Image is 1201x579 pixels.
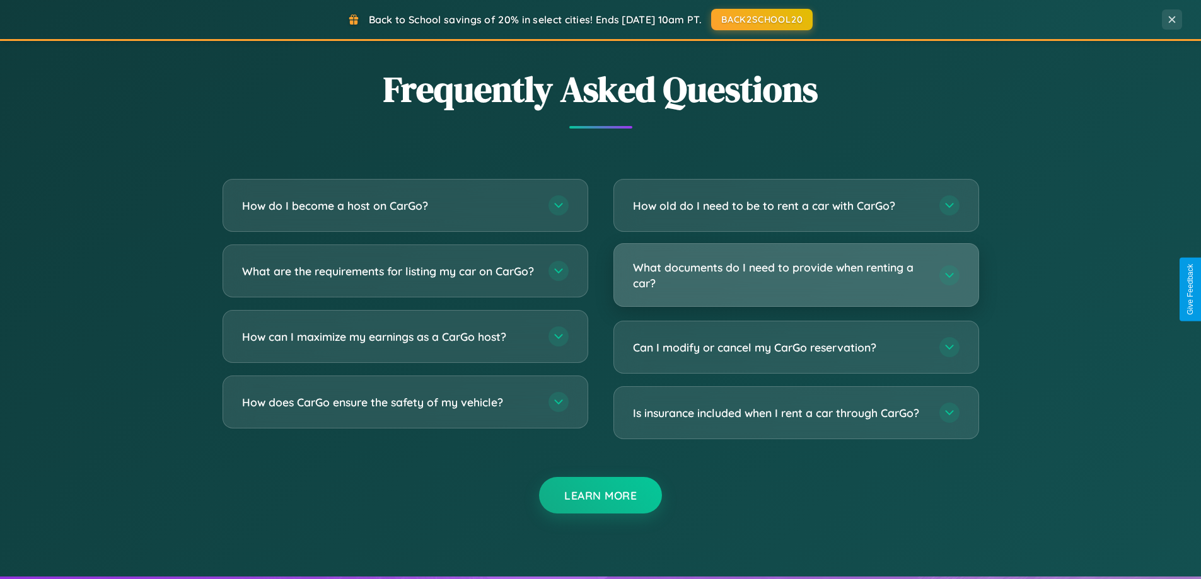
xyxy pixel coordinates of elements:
[242,394,536,410] h3: How does CarGo ensure the safety of my vehicle?
[633,198,927,214] h3: How old do I need to be to rent a car with CarGo?
[711,9,813,30] button: BACK2SCHOOL20
[369,13,702,26] span: Back to School savings of 20% in select cities! Ends [DATE] 10am PT.
[539,477,662,513] button: Learn More
[242,329,536,345] h3: How can I maximize my earnings as a CarGo host?
[242,263,536,279] h3: What are the requirements for listing my car on CarGo?
[223,65,979,113] h2: Frequently Asked Questions
[633,405,927,421] h3: Is insurance included when I rent a car through CarGo?
[633,260,927,290] h3: What documents do I need to provide when renting a car?
[633,340,927,355] h3: Can I modify or cancel my CarGo reservation?
[1186,264,1195,315] div: Give Feedback
[242,198,536,214] h3: How do I become a host on CarGo?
